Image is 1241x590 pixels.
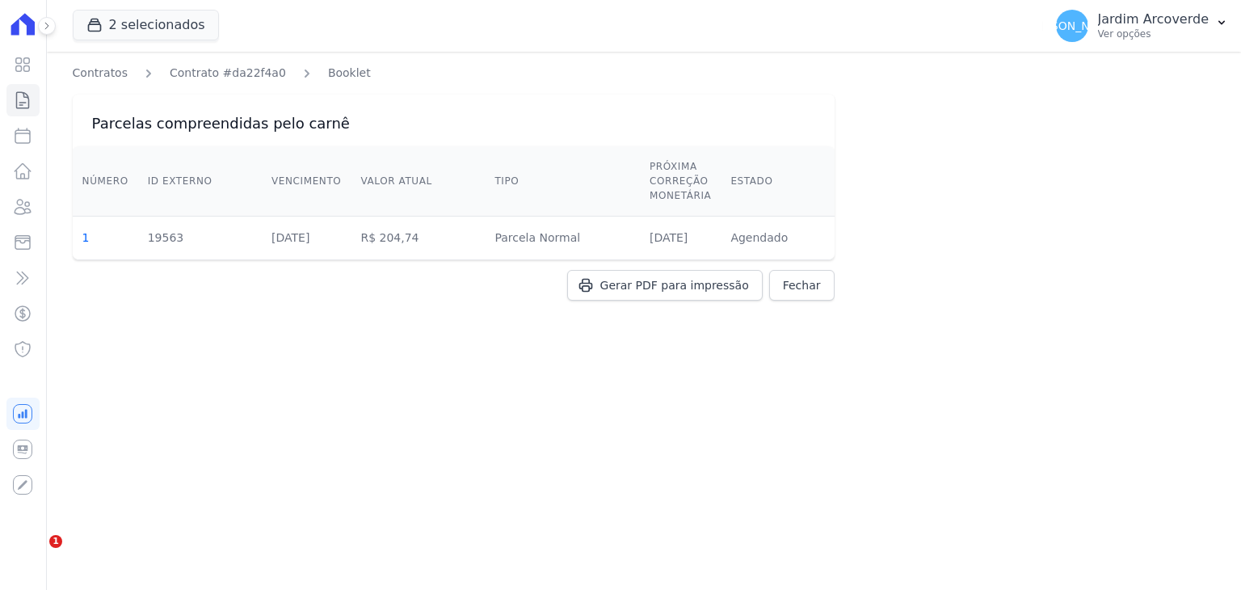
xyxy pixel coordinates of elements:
th: Valor Atual [351,146,485,217]
iframe: Intercom live chat [16,535,55,574]
td: 19563 [138,217,262,260]
a: Contratos [73,65,128,82]
th: Vencimento [262,146,351,217]
span: translation missing: pt-BR.manager.contracts.booklets.new.booklet [328,66,371,79]
td: Agendado [721,217,834,260]
span: Fechar [783,277,821,293]
p: Ver opções [1098,27,1209,40]
th: Estado [721,146,834,217]
nav: Breadcrumb [73,65,835,82]
th: ID Externo [138,146,262,217]
button: [PERSON_NAME] Jardim Arcoverde Ver opções [1043,3,1241,48]
a: Contrato #da22f4a0 [170,65,286,82]
td: [DATE] [262,217,351,260]
th: Próxima Correção Monetária [640,146,721,217]
h3: Parcelas compreendidas pelo carnê [92,114,815,133]
td: Parcela Normal [485,217,640,260]
th: Número [73,146,138,217]
a: Fechar [769,270,835,301]
span: 1 [49,535,62,548]
th: Tipo [485,146,640,217]
a: 1 [82,231,90,244]
a: Booklet [328,65,371,82]
span: [PERSON_NAME] [1024,20,1118,32]
button: 2 selecionados [73,10,219,40]
td: [DATE] [640,217,721,260]
p: Jardim Arcoverde [1098,11,1209,27]
td: R$ 204,74 [351,217,485,260]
